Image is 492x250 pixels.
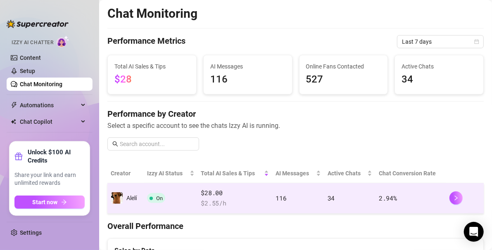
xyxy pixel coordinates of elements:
[449,191,463,205] button: right
[306,62,381,71] span: Online Fans Contacted
[464,222,484,242] div: Open Intercom Messenger
[210,72,285,87] span: 116
[28,148,85,165] strong: Unlock $100 AI Credits
[20,68,35,74] a: Setup
[474,39,479,44] span: calendar
[7,20,69,28] img: logo-BBDzfeDw.svg
[147,169,188,178] span: Izzy AI Status
[402,72,477,87] span: 34
[20,229,42,236] a: Settings
[111,192,123,204] img: Alelí
[453,195,459,201] span: right
[61,199,67,205] span: arrow-right
[144,164,198,183] th: Izzy AI Status
[107,35,185,48] h4: Performance Metrics
[14,152,23,160] span: gift
[57,35,69,47] img: AI Chatter
[126,195,137,201] span: Alelí
[156,195,163,201] span: On
[328,194,335,202] span: 34
[107,120,484,131] span: Select a specific account to see the chats Izzy AI is running.
[107,164,144,183] th: Creator
[33,199,58,205] span: Start now
[20,99,78,112] span: Automations
[272,164,324,183] th: AI Messages
[201,169,263,178] span: Total AI Sales & Tips
[11,102,17,108] span: thunderbolt
[20,54,41,61] a: Content
[376,164,446,183] th: Chat Conversion Rate
[114,73,132,85] span: $28
[402,35,479,48] span: Last 7 days
[328,169,366,178] span: Active Chats
[107,6,197,21] h2: Chat Monitoring
[107,108,484,120] h4: Performance by Creator
[114,62,190,71] span: Total AI Sales & Tips
[112,141,118,147] span: search
[107,220,484,232] h4: Overall Performance
[201,198,269,208] span: $ 2.55 /h
[276,194,286,202] span: 116
[201,188,269,198] span: $28.00
[324,164,376,183] th: Active Chats
[276,169,314,178] span: AI Messages
[379,194,397,202] span: 2.94 %
[402,62,477,71] span: Active Chats
[198,164,273,183] th: Total AI Sales & Tips
[306,72,381,87] span: 527
[120,139,194,149] input: Search account...
[14,196,85,209] button: Start nowarrow-right
[14,171,85,187] span: Share your link and earn unlimited rewards
[20,115,78,128] span: Chat Copilot
[20,81,62,87] a: Chat Monitoring
[11,119,16,125] img: Chat Copilot
[210,62,285,71] span: AI Messages
[12,39,53,47] span: Izzy AI Chatter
